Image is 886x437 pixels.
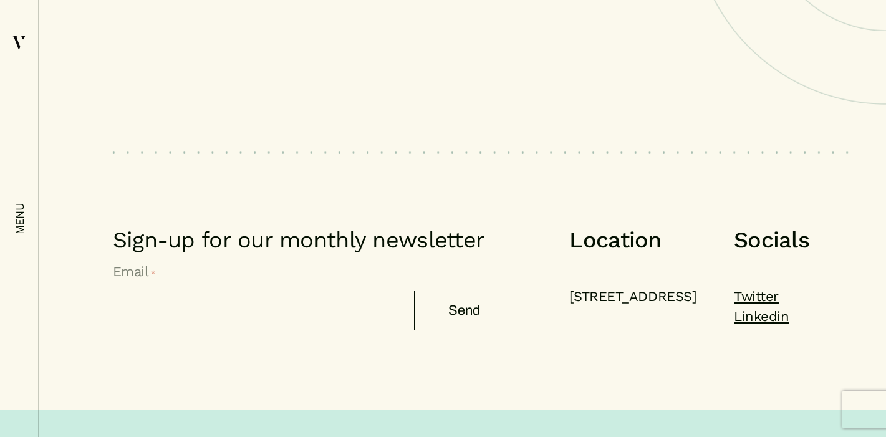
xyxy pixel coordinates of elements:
[734,287,779,307] a: Twitter
[113,226,514,254] h2: Sign-up for our monthly newsletter
[569,287,679,307] address: [STREET_ADDRESS]
[414,291,514,330] input: Send
[734,307,789,327] a: Linkedin
[14,203,26,234] em: menu
[569,226,679,254] h5: Location
[734,226,844,254] h5: Socials
[113,265,155,281] label: Email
